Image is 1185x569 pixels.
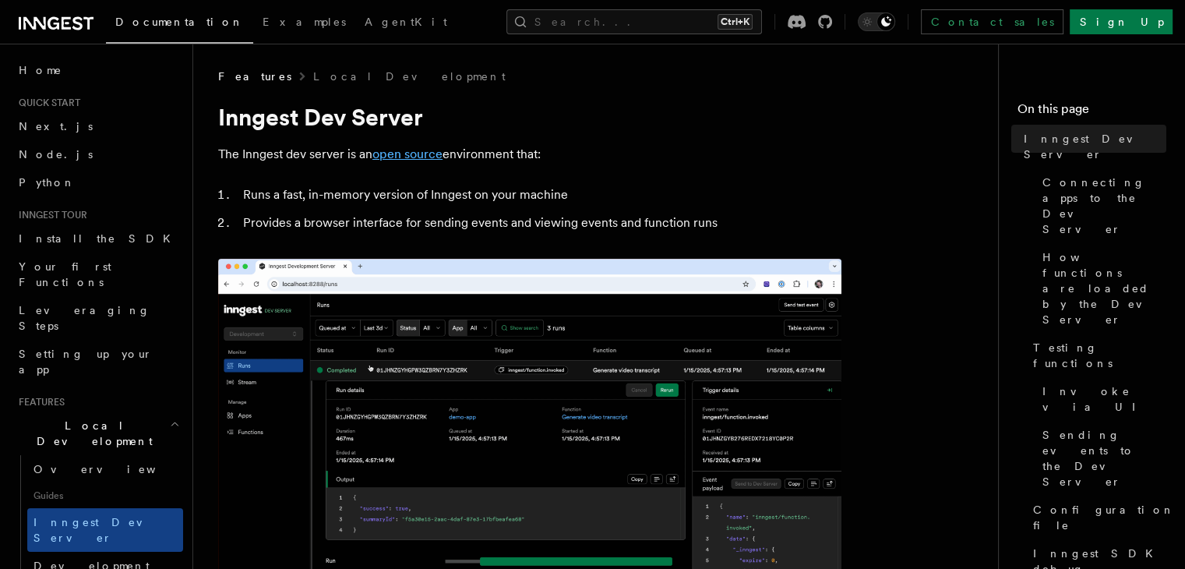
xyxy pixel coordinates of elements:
button: Toggle dark mode [858,12,895,31]
a: Install the SDK [12,224,183,253]
span: Inngest tour [12,209,87,221]
h4: On this page [1017,100,1166,125]
li: Runs a fast, in-memory version of Inngest on your machine [238,184,841,206]
span: AgentKit [365,16,447,28]
span: Sending events to the Dev Server [1042,427,1166,489]
span: Invoke via UI [1042,383,1166,415]
p: The Inngest dev server is an environment that: [218,143,841,165]
span: How functions are loaded by the Dev Server [1042,249,1166,327]
a: Node.js [12,140,183,168]
span: Leveraging Steps [19,304,150,332]
a: Documentation [106,5,253,44]
span: Home [19,62,62,78]
a: Overview [27,455,183,483]
a: Examples [253,5,355,42]
span: Configuration file [1033,502,1175,533]
a: AgentKit [355,5,457,42]
span: Inngest Dev Server [34,516,167,544]
a: Inngest Dev Server [1017,125,1166,168]
span: Python [19,176,76,189]
a: Home [12,56,183,84]
span: Node.js [19,148,93,161]
span: Testing functions [1033,340,1166,371]
a: Configuration file [1027,496,1166,539]
a: Next.js [12,112,183,140]
a: Connecting apps to the Dev Server [1036,168,1166,243]
span: Inngest Dev Server [1024,131,1166,162]
a: Your first Functions [12,253,183,296]
kbd: Ctrl+K [718,14,753,30]
span: Next.js [19,120,93,133]
a: Python [12,168,183,196]
span: Guides [27,483,183,508]
a: Sign Up [1070,9,1173,34]
h1: Inngest Dev Server [218,103,841,131]
li: Provides a browser interface for sending events and viewing events and function runs [238,212,841,234]
span: Local Development [12,418,170,449]
span: Features [12,396,65,408]
button: Local Development [12,412,183,455]
span: Overview [34,463,194,475]
a: Contact sales [921,9,1063,34]
a: Setting up your app [12,340,183,383]
span: Your first Functions [19,260,111,288]
a: open source [372,147,443,161]
span: Documentation [115,16,244,28]
button: Search...Ctrl+K [506,9,762,34]
span: Setting up your app [19,348,153,376]
a: Inngest Dev Server [27,508,183,552]
a: Local Development [313,69,506,84]
span: Connecting apps to the Dev Server [1042,175,1166,237]
span: Install the SDK [19,232,180,245]
a: Invoke via UI [1036,377,1166,421]
span: Quick start [12,97,80,109]
a: Testing functions [1027,334,1166,377]
a: Sending events to the Dev Server [1036,421,1166,496]
a: Leveraging Steps [12,296,183,340]
span: Features [218,69,291,84]
a: How functions are loaded by the Dev Server [1036,243,1166,334]
span: Examples [263,16,346,28]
